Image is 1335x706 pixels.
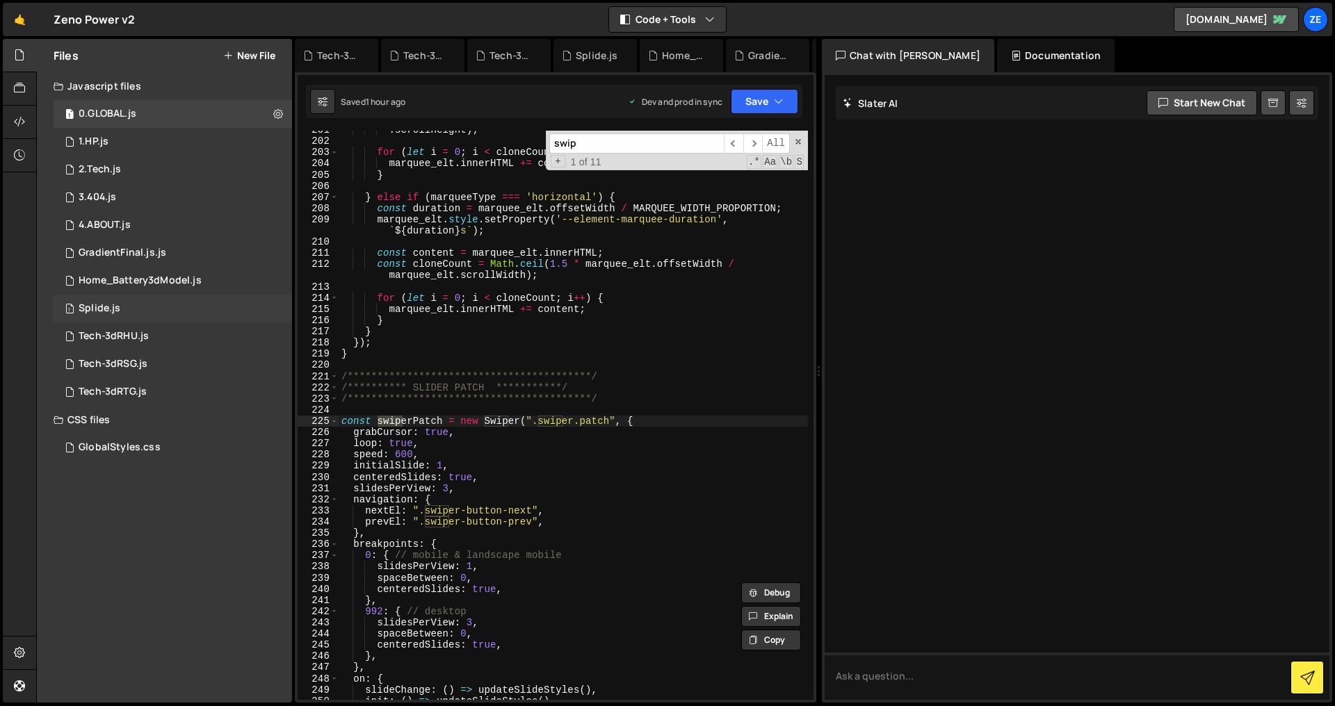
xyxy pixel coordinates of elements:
[79,441,161,454] div: GlobalStyles.css
[3,3,37,36] a: 🤙
[298,371,339,382] div: 221
[65,110,74,121] span: 1
[298,181,339,192] div: 206
[298,595,339,606] div: 241
[298,438,339,449] div: 227
[298,494,339,505] div: 232
[317,49,362,63] div: Tech-3dRTG.js
[298,337,339,348] div: 218
[298,236,339,247] div: 210
[79,330,149,343] div: Tech-3dRHU.js
[298,539,339,550] div: 236
[79,358,147,370] div: Tech-3dRSG.js
[298,561,339,572] div: 238
[298,449,339,460] div: 228
[223,50,275,61] button: New File
[298,606,339,617] div: 242
[298,628,339,639] div: 244
[298,673,339,684] div: 248
[1147,90,1257,115] button: Start new chat
[54,434,292,461] div: 17335/48136.css
[747,155,761,169] span: RegExp Search
[298,348,339,359] div: 219
[79,136,108,148] div: 1.HP.js
[731,89,798,114] button: Save
[79,302,120,315] div: Splide.js
[298,359,339,370] div: 220
[298,382,339,393] div: 222
[843,97,898,110] h2: Slater AI
[298,147,339,158] div: 203
[79,163,121,176] div: 2.Tech.js
[298,516,339,527] div: 234
[298,505,339,516] div: 233
[54,156,292,183] div: 17335/48133.js
[741,582,801,603] button: Debug
[298,662,339,673] div: 247
[1303,7,1328,32] a: Ze
[298,158,339,169] div: 204
[1174,7,1299,32] a: [DOMAIN_NAME]
[549,133,724,154] input: Search for
[298,527,339,539] div: 235
[298,404,339,416] div: 224
[65,304,74,315] span: 1
[298,247,339,258] div: 211
[795,155,804,169] span: Search In Selection
[298,684,339,696] div: 249
[37,406,292,434] div: CSS files
[79,219,131,231] div: 4.ABOUT.js
[366,96,406,108] div: 1 hour ago
[54,128,292,156] div: 17335/48132.js
[54,378,292,406] div: 17335/48142.js
[762,133,790,154] span: Alt-Enter
[298,192,339,203] div: 207
[54,100,292,128] div: 17335/48130.js
[628,96,722,108] div: Dev and prod in sync
[298,584,339,595] div: 240
[565,156,607,167] span: 1 of 11
[54,48,79,63] h2: Files
[79,386,147,398] div: Tech-3dRTG.js
[79,274,202,287] div: Home_Battery3dModel.js
[298,483,339,494] div: 231
[54,322,292,350] div: 17335/48140.js
[298,472,339,483] div: 230
[662,49,706,63] div: Home_Battery3dModel.js
[298,281,339,293] div: 213
[741,606,801,627] button: Explain
[298,293,339,304] div: 214
[298,573,339,584] div: 239
[298,639,339,650] div: 245
[403,49,448,63] div: Tech-3dRSG.js
[298,124,339,136] div: 201
[779,155,793,169] span: Whole Word Search
[79,108,136,120] div: 0.GLOBAL.js
[298,258,339,281] div: 212
[609,7,726,32] button: Code + Tools
[79,247,166,259] div: GradientFinal.js.js
[298,460,339,471] div: 229
[298,304,339,315] div: 215
[748,49,793,63] div: GradientFinal.js.js
[298,214,339,236] div: 209
[298,416,339,427] div: 225
[54,350,292,378] div: 17335/48141.js
[741,630,801,650] button: Copy
[298,136,339,147] div: 202
[298,170,339,181] div: 205
[298,315,339,326] div: 216
[489,49,534,63] div: Tech-3dRHU.js
[743,133,763,154] span: ​
[298,650,339,662] div: 246
[298,203,339,214] div: 208
[54,267,292,295] div: 17335/48138.js
[551,155,565,167] span: Toggle Replace mode
[54,183,292,211] div: 17335/48134.js
[54,295,292,322] div: 17335/48139.js
[54,11,135,28] div: Zeno Power v2
[37,72,292,100] div: Javascript files
[298,326,339,337] div: 217
[576,49,617,63] div: Splide.js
